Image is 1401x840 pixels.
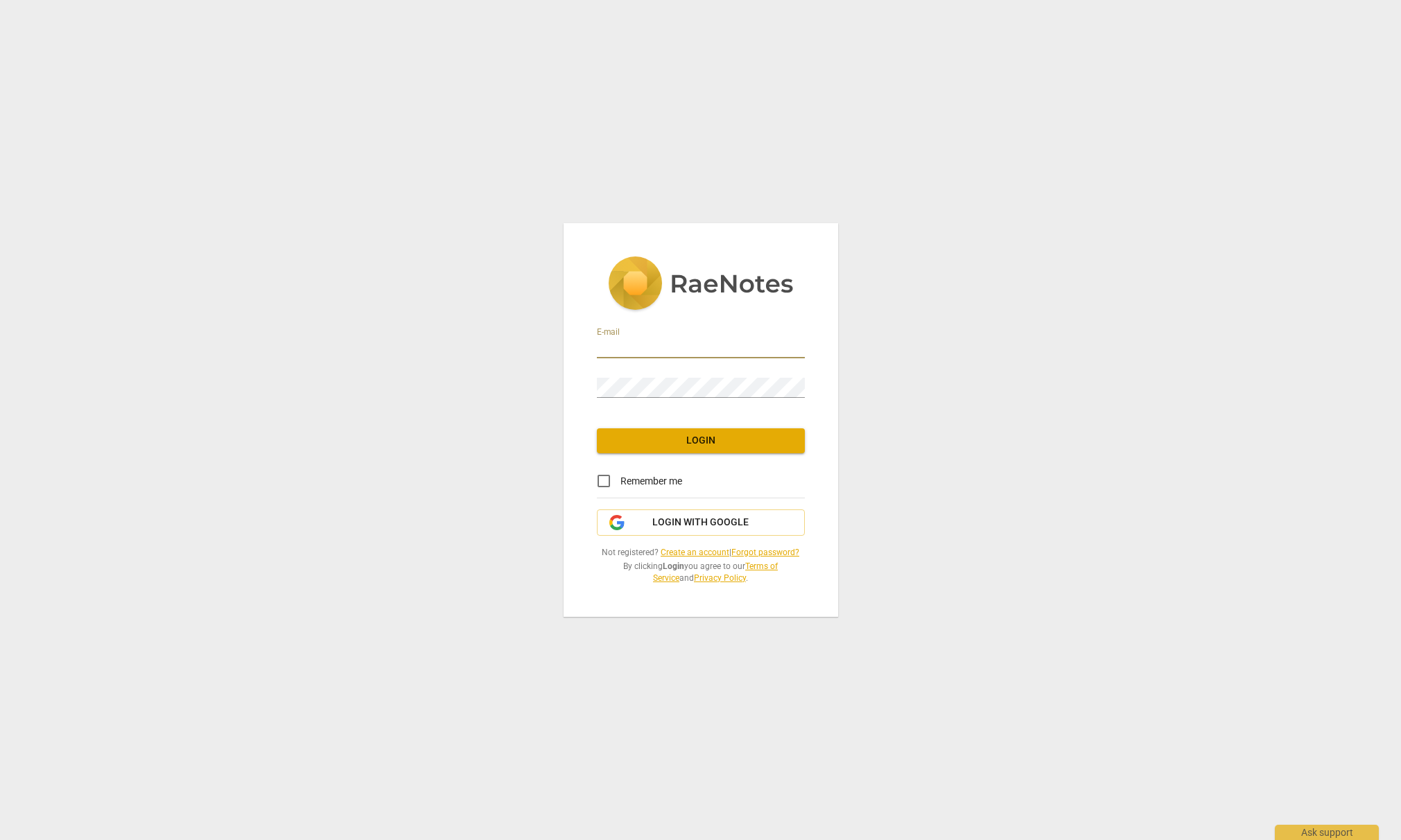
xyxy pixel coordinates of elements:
[731,548,799,557] a: Forgot password?
[694,573,746,583] a: Privacy Policy
[653,561,778,583] a: Terms of Service
[1275,825,1379,840] div: Ask support
[620,474,682,489] span: Remember me
[661,548,729,557] a: Create an account
[597,547,805,559] span: Not registered? |
[597,428,805,453] button: Login
[608,434,794,448] span: Login
[597,509,805,536] button: Login with Google
[608,256,794,313] img: 5ac2273c67554f335776073100b6d88f.svg
[652,516,749,530] span: Login with Google
[597,329,620,337] label: E-mail
[663,561,684,571] b: Login
[597,561,805,584] span: By clicking you agree to our and .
